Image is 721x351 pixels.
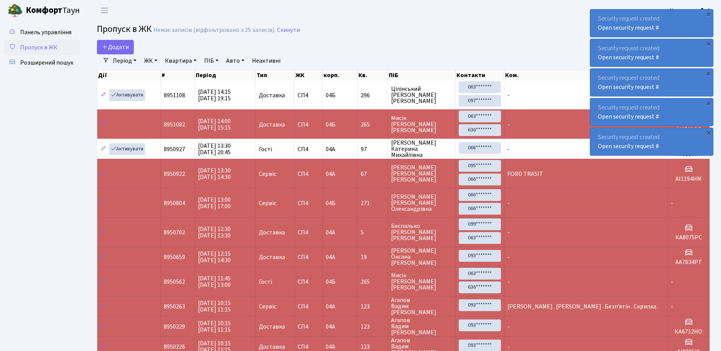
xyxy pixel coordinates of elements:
[97,70,161,81] th: Дії
[590,98,713,126] div: Security request created
[259,279,272,285] span: Гості
[361,304,385,310] span: 123
[391,194,452,212] span: [PERSON_NAME] [PERSON_NAME] Олександрівна
[326,145,335,153] span: 04А
[507,120,510,129] span: -
[161,70,195,81] th: #
[507,302,659,311] span: [PERSON_NAME] . [PERSON_NAME] . Безп'ятін . Скрипка .
[361,122,385,128] span: 265
[391,223,452,241] span: Беспалько [PERSON_NAME] [PERSON_NAME]
[326,91,336,100] span: 04Б
[109,143,145,155] a: Активувати
[671,328,706,335] h5: КА6712НО
[323,70,358,81] th: корп.
[164,120,185,129] span: 8951082
[259,200,276,206] span: Сервіс
[198,196,231,210] span: [DATE] 13:00 [DATE] 17:00
[361,324,385,330] span: 123
[298,254,319,260] span: СП4
[97,22,152,36] span: Пропуск в ЖК
[326,228,335,237] span: 04А
[298,304,319,310] span: СП4
[298,146,319,152] span: СП4
[361,279,385,285] span: 265
[198,319,231,334] span: [DATE] 10:15 [DATE] 11:15
[598,142,659,150] a: Open security request #
[164,170,185,178] span: 8950922
[671,302,673,311] span: -
[259,92,285,98] span: Доставка
[164,145,185,153] span: 8950927
[26,4,62,16] b: Комфорт
[326,323,335,331] span: 04А
[361,171,385,177] span: 67
[277,27,300,34] a: Скинути
[391,248,452,266] span: [PERSON_NAME] Оксана [PERSON_NAME]
[326,253,335,261] span: 04А
[361,92,385,98] span: 296
[705,99,712,107] div: ×
[298,200,319,206] span: СП4
[154,27,276,34] div: Немає записів (відфільтровано з 25 записів).
[259,122,285,128] span: Доставка
[164,199,185,207] span: 8950804
[164,278,185,286] span: 8950562
[198,142,231,157] span: [DATE] 13:30 [DATE] 20:45
[507,343,510,351] span: -
[164,323,185,331] span: 8950229
[358,70,388,81] th: Кв.
[361,344,385,350] span: 123
[259,324,285,330] span: Доставка
[361,146,385,152] span: 97
[590,69,713,96] div: Security request created
[4,25,80,40] a: Панель управління
[201,54,222,67] a: ПІБ
[198,299,231,314] span: [DATE] 10:15 [DATE] 11:15
[326,278,336,286] span: 04Б
[705,10,712,18] div: ×
[326,302,335,311] span: 04А
[391,86,452,104] span: Цілінський [PERSON_NAME] [PERSON_NAME]
[164,343,185,351] span: 8950226
[590,128,713,155] div: Security request created
[361,254,385,260] span: 19
[259,229,285,236] span: Доставка
[705,40,712,47] div: ×
[326,199,336,207] span: 04Б
[361,229,385,236] span: 5
[259,344,285,350] span: Доставка
[4,55,80,70] a: Розширений пошук
[504,70,668,81] th: Ком.
[109,89,145,101] a: Активувати
[259,171,276,177] span: Сервіс
[326,343,335,351] span: 04А
[164,253,185,261] span: 8950659
[507,323,510,331] span: -
[298,344,319,350] span: СП4
[507,199,510,207] span: -
[507,145,510,153] span: -
[326,170,335,178] span: 04А
[671,199,673,207] span: -
[326,120,336,129] span: 04Б
[298,92,319,98] span: СП4
[705,70,712,77] div: ×
[195,70,255,81] th: Період
[507,170,543,178] span: FORD TRASIT
[298,279,319,285] span: СП4
[95,4,114,17] button: Переключити навігацію
[256,70,295,81] th: Тип
[198,88,231,103] span: [DATE] 14:15 [DATE] 19:15
[391,272,452,291] span: Мисік [PERSON_NAME] [PERSON_NAME]
[164,91,185,100] span: 8951108
[249,54,284,67] a: Неактивні
[20,43,57,52] span: Пропуск в ЖК
[259,254,285,260] span: Доставка
[259,146,272,152] span: Гості
[391,140,452,158] span: [PERSON_NAME] Катерина Михайлівна
[8,3,23,18] img: logo.png
[198,166,231,181] span: [DATE] 13:30 [DATE] 14:30
[102,43,129,51] span: Додати
[198,274,231,289] span: [DATE] 11:45 [DATE] 13:00
[259,304,276,310] span: Сервіс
